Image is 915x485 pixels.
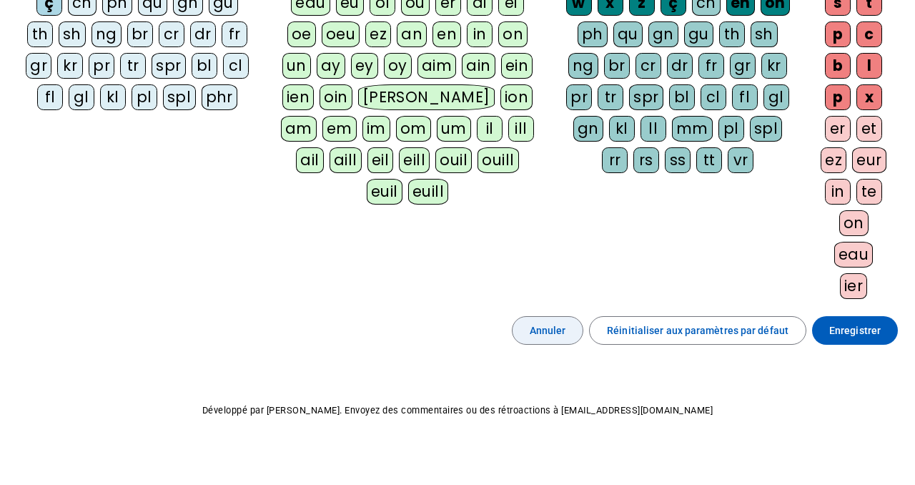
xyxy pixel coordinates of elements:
[399,147,430,173] div: eill
[609,116,635,142] div: kl
[120,53,146,79] div: tr
[362,116,390,142] div: im
[322,21,360,47] div: oeu
[751,21,778,47] div: sh
[607,322,788,339] span: Réinitialiser aux paramètres par défaut
[825,116,851,142] div: er
[718,116,744,142] div: pl
[132,84,157,110] div: pl
[477,116,503,142] div: il
[100,84,126,110] div: kl
[408,179,448,205] div: euill
[282,84,315,110] div: ien
[478,147,518,173] div: ouill
[604,53,630,79] div: br
[397,21,427,47] div: an
[825,84,851,110] div: p
[602,147,628,173] div: rr
[11,402,904,419] p: Développé par [PERSON_NAME]. Envoyez des commentaires ou des rétroactions à [EMAIL_ADDRESS][DOMAI...
[281,116,317,142] div: am
[351,53,378,79] div: ey
[432,21,461,47] div: en
[296,147,324,173] div: ail
[825,53,851,79] div: b
[635,53,661,79] div: cr
[568,53,598,79] div: ng
[732,84,758,110] div: fl
[223,53,249,79] div: cl
[282,53,311,79] div: un
[856,84,882,110] div: x
[573,116,603,142] div: gn
[825,21,851,47] div: p
[825,179,851,205] div: in
[730,53,756,79] div: gr
[320,84,352,110] div: oin
[667,53,693,79] div: dr
[37,84,63,110] div: fl
[512,316,584,345] button: Annuler
[365,21,391,47] div: ez
[629,84,663,110] div: spr
[202,84,238,110] div: phr
[761,53,787,79] div: kr
[152,53,186,79] div: spr
[856,53,882,79] div: l
[840,273,868,299] div: ier
[467,21,493,47] div: in
[91,21,122,47] div: ng
[57,53,83,79] div: kr
[26,53,51,79] div: gr
[498,21,528,47] div: on
[750,116,783,142] div: spl
[633,147,659,173] div: rs
[598,84,623,110] div: tr
[763,84,789,110] div: gl
[417,53,457,79] div: aim
[59,21,86,47] div: sh
[839,210,869,236] div: on
[462,53,495,79] div: ain
[719,21,745,47] div: th
[435,147,472,173] div: ouil
[566,84,592,110] div: pr
[589,316,806,345] button: Réinitialiser aux paramètres par défaut
[856,21,882,47] div: c
[367,147,394,173] div: eil
[89,53,114,79] div: pr
[613,21,643,47] div: qu
[696,147,722,173] div: tt
[852,147,886,173] div: eur
[856,179,882,205] div: te
[437,116,471,142] div: um
[501,53,533,79] div: ein
[27,21,53,47] div: th
[190,21,216,47] div: dr
[384,53,412,79] div: oy
[728,147,753,173] div: vr
[640,116,666,142] div: ll
[500,84,533,110] div: ion
[530,322,566,339] span: Annuler
[856,116,882,142] div: et
[672,116,713,142] div: mm
[358,84,495,110] div: [PERSON_NAME]
[159,21,184,47] div: cr
[317,53,345,79] div: ay
[367,179,402,205] div: euil
[287,21,316,47] div: oe
[698,53,724,79] div: fr
[665,147,691,173] div: ss
[222,21,247,47] div: fr
[192,53,217,79] div: bl
[834,242,874,268] div: eau
[330,147,362,173] div: aill
[829,322,881,339] span: Enregistrer
[69,84,94,110] div: gl
[701,84,726,110] div: cl
[648,21,678,47] div: gn
[396,116,431,142] div: om
[127,21,153,47] div: br
[821,147,846,173] div: ez
[669,84,695,110] div: bl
